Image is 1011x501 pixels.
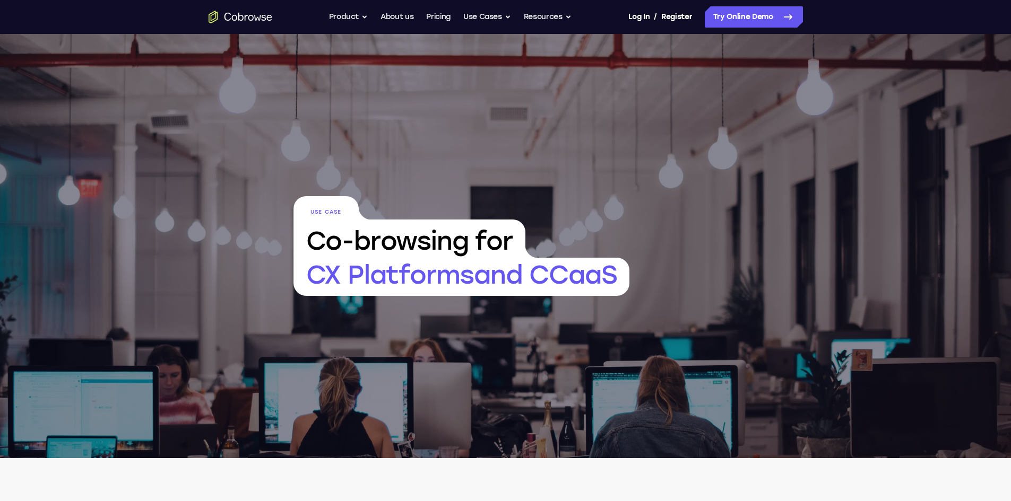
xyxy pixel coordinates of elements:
button: Product [329,6,368,28]
span: / [654,11,657,23]
span: CX Platforms [293,258,630,296]
a: Try Online Demo [705,6,803,28]
span: Use Case [293,196,359,219]
a: Register [661,6,692,28]
a: Pricing [426,6,451,28]
a: Log In [628,6,650,28]
button: Resources [524,6,572,28]
a: About us [381,6,413,28]
button: Use Cases [463,6,511,28]
span: Co-browsing for [293,219,525,258]
a: Go to the home page [209,11,272,23]
span: and CCaaS [474,259,617,290]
